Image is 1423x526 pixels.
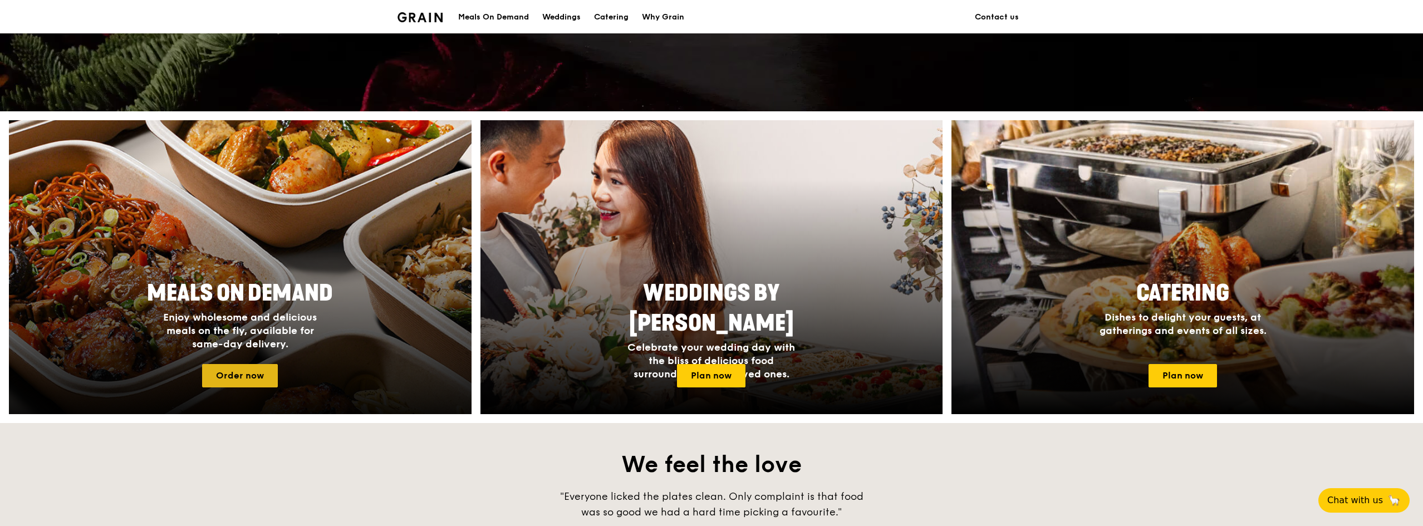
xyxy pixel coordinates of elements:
div: "Everyone licked the plates clean. Only complaint is that food was so good we had a hard time pic... [544,489,879,520]
a: Plan now [677,364,745,387]
img: weddings-card.4f3003b8.jpg [480,120,943,414]
div: Catering [594,1,629,34]
a: Order now [202,364,278,387]
a: Plan now [1149,364,1217,387]
span: Catering [1136,280,1229,307]
a: Weddings by [PERSON_NAME]Celebrate your wedding day with the bliss of delicious food surrounded b... [480,120,943,414]
button: Chat with us🦙 [1318,488,1410,513]
span: Enjoy wholesome and delicious meals on the fly, available for same-day delivery. [163,311,317,350]
div: Why Grain [642,1,684,34]
span: Meals On Demand [147,280,333,307]
img: catering-card.e1cfaf3e.jpg [951,120,1414,414]
a: Catering [587,1,635,34]
span: Celebrate your wedding day with the bliss of delicious food surrounded by your loved ones. [627,341,795,380]
a: Weddings [536,1,587,34]
span: Weddings by [PERSON_NAME] [629,280,794,337]
a: Why Grain [635,1,691,34]
a: Meals On DemandEnjoy wholesome and delicious meals on the fly, available for same-day delivery.Or... [9,120,472,414]
img: Grain [398,12,443,22]
a: Contact us [968,1,1025,34]
span: Chat with us [1327,494,1383,507]
div: Meals On Demand [458,1,529,34]
a: CateringDishes to delight your guests, at gatherings and events of all sizes.Plan now [951,120,1414,414]
span: 🦙 [1387,494,1401,507]
div: Weddings [542,1,581,34]
span: Dishes to delight your guests, at gatherings and events of all sizes. [1100,311,1267,337]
